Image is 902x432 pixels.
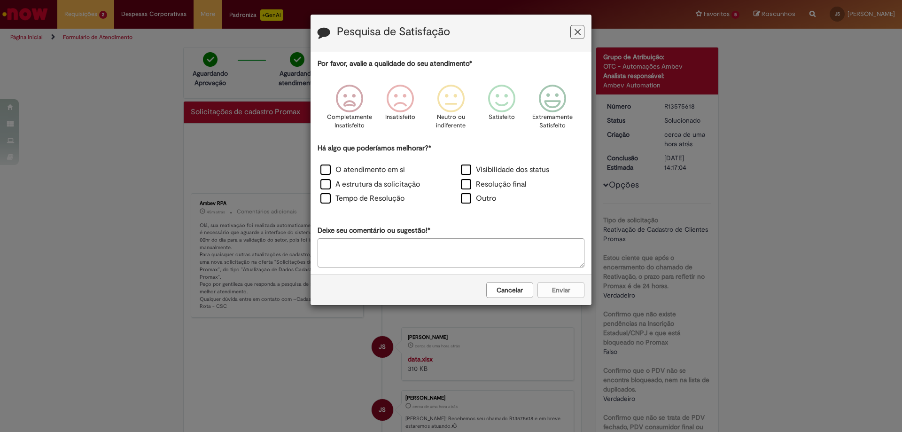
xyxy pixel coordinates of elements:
[489,113,515,122] p: Satisfeito
[486,282,533,298] button: Cancelar
[532,113,573,130] p: Extremamente Satisfeito
[461,165,549,175] label: Visibilidade dos status
[427,78,475,142] div: Neutro ou indiferente
[461,193,496,204] label: Outro
[320,193,404,204] label: Tempo de Resolução
[376,78,424,142] div: Insatisfeito
[337,26,450,38] label: Pesquisa de Satisfação
[320,165,405,175] label: O atendimento em si
[325,78,373,142] div: Completamente Insatisfeito
[478,78,526,142] div: Satisfeito
[434,113,468,130] p: Neutro ou indiferente
[385,113,415,122] p: Insatisfeito
[318,143,584,207] div: Há algo que poderíamos melhorar?*
[461,179,527,190] label: Resolução final
[320,179,420,190] label: A estrutura da solicitação
[327,113,372,130] p: Completamente Insatisfeito
[318,226,430,236] label: Deixe seu comentário ou sugestão!*
[529,78,576,142] div: Extremamente Satisfeito
[318,59,472,69] label: Por favor, avalie a qualidade do seu atendimento*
